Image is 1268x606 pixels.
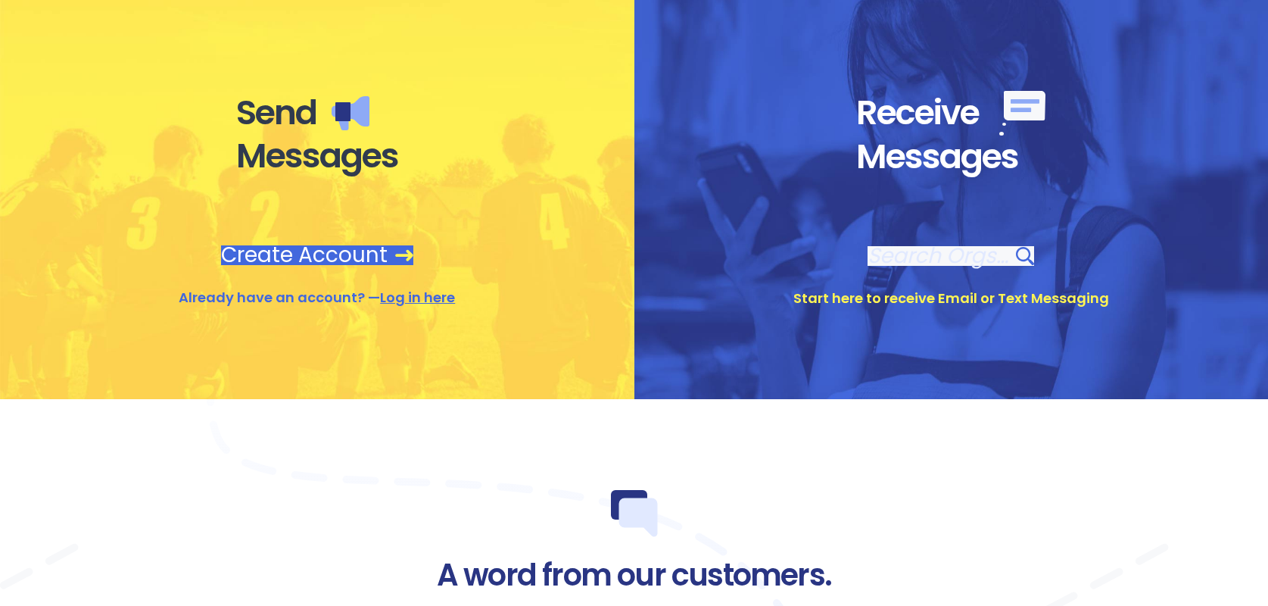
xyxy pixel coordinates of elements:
[236,92,398,134] div: Send
[856,91,1045,136] div: Receive
[380,288,455,307] a: Log in here
[236,135,398,177] div: Messages
[868,246,1034,266] a: Search Orgs…
[332,96,369,130] img: Send messages
[179,288,455,308] div: Already have an account? —
[437,560,831,592] div: A word from our customers.
[221,245,413,265] a: Create Account
[611,490,658,537] img: Dialogue bubble
[793,289,1109,308] div: Start here to receive Email or Text Messaging
[999,91,1045,136] img: Receive messages
[856,136,1045,178] div: Messages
